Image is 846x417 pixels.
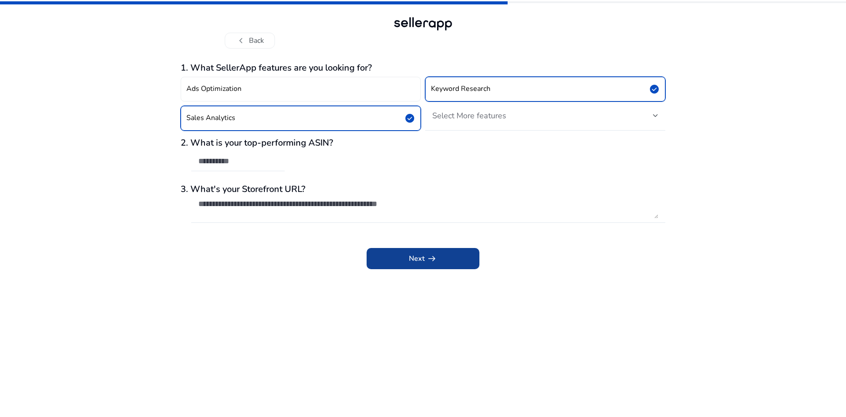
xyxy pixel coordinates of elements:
h4: Ads Optimization [186,85,241,93]
button: chevron_leftBack [225,33,275,49]
button: Ads Optimization [181,77,421,101]
span: check_circle [649,84,660,94]
h3: 2. What is your top-performing ASIN? [181,138,665,148]
h3: 3. What's your Storefront URL? [181,184,665,195]
span: Next [409,253,437,264]
button: Keyword Researchcheck_circle [425,77,665,101]
h4: Sales Analytics [186,114,235,122]
h3: 1. What SellerApp features are you looking for? [181,63,665,73]
span: arrow_right_alt [427,253,437,264]
span: Select More features [432,110,506,121]
button: Sales Analyticscheck_circle [181,106,421,131]
button: Nextarrow_right_alt [367,248,479,269]
span: check_circle [404,113,415,124]
h4: Keyword Research [431,85,490,93]
span: chevron_left [236,35,246,46]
